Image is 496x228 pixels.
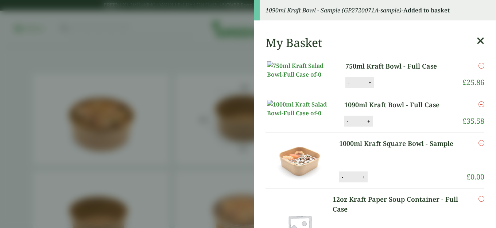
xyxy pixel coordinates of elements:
[346,80,352,86] button: -
[344,100,451,110] a: 1090ml Kraft Bowl - Full Case
[462,77,484,87] bdi: 25.86
[478,194,484,203] a: Remove this item
[478,61,484,70] a: Remove this item
[345,61,450,71] a: 750ml Kraft Bowl - Full Case
[366,80,373,86] button: +
[266,6,402,14] em: 1090ml Kraft Bowl - Sample (GP2720071A-sample)
[365,118,372,124] button: +
[267,100,333,117] img: 1000ml Kraft Salad Bowl-Full Case of-0
[478,139,484,147] a: Remove this item
[462,116,484,126] bdi: 35.58
[340,174,345,180] button: -
[478,100,484,109] a: Remove this item
[462,77,466,87] span: £
[333,194,462,214] a: 12oz Kraft Paper Soup Container - Full Case
[466,172,484,182] bdi: 0.00
[266,36,322,50] h2: My Basket
[345,118,350,124] button: -
[360,174,367,180] button: +
[462,116,466,126] span: £
[403,6,450,14] strong: Added to basket
[466,172,470,182] span: £
[339,139,460,148] a: 1000ml Kraft Square Bowl - Sample
[267,61,333,79] img: 750ml Kraft Salad Bowl-Full Case of-0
